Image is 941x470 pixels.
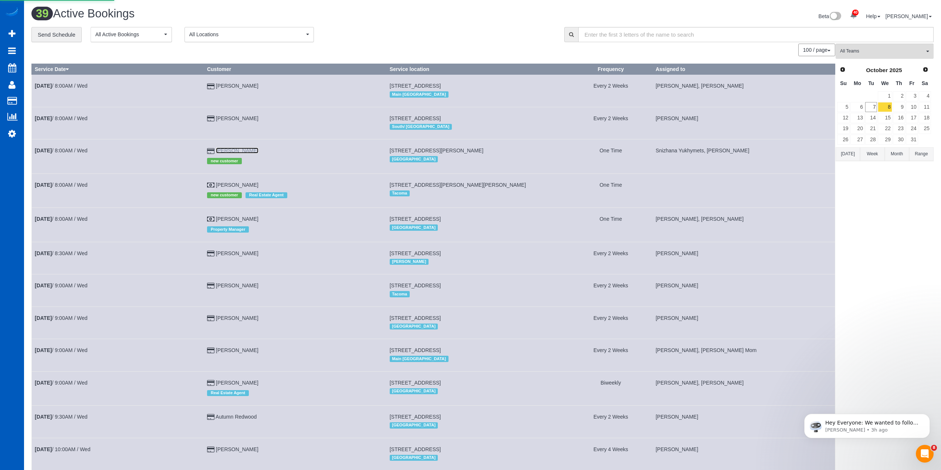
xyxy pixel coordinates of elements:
[569,406,653,438] td: Frequency
[854,80,861,86] span: Monday
[569,438,653,470] td: Frequency
[909,80,914,86] span: Friday
[207,447,214,452] i: Credit Card Payment
[32,438,204,470] td: Schedule date
[653,242,835,274] td: Assigned to
[653,406,835,438] td: Assigned to
[216,115,258,121] a: [PERSON_NAME]
[919,124,931,134] a: 25
[893,135,905,145] a: 30
[35,380,52,386] b: [DATE]
[390,291,410,297] span: Tacoma
[32,371,204,405] td: Schedule date
[866,13,880,19] a: Help
[35,148,52,153] b: [DATE]
[390,347,441,353] span: [STREET_ADDRESS]
[32,339,204,371] td: Schedule date
[216,414,257,420] a: Autumn Redwood
[95,31,162,38] span: All Active Bookings
[35,283,52,288] b: [DATE]
[852,10,859,16] span: 40
[204,339,386,371] td: Customer
[207,251,214,256] i: Credit Card Payment
[204,242,386,274] td: Customer
[204,139,386,173] td: Customer
[840,67,846,72] span: Prev
[32,139,204,173] td: Schedule date
[390,324,438,329] span: [GEOGRAPHIC_DATA]
[865,135,877,145] a: 28
[922,80,928,86] span: Saturday
[390,122,566,132] div: Location
[919,113,931,123] a: 18
[569,107,653,139] td: Frequency
[390,148,484,153] span: [STREET_ADDRESS][PERSON_NAME]
[906,91,918,101] a: 3
[653,339,835,371] td: Assigned to
[836,44,934,59] button: All Teams
[32,242,204,274] td: Schedule date
[837,65,848,75] a: Prev
[386,307,569,339] td: Service location
[32,107,204,139] td: Schedule date
[32,208,204,242] td: Schedule date
[35,315,88,321] a: [DATE]/ 9:00AM / Wed
[390,83,441,89] span: [STREET_ADDRESS]
[91,27,172,42] button: All Active Bookings
[390,315,441,321] span: [STREET_ADDRESS]
[32,21,126,101] span: Hey Everyone: We wanted to follow up and let you know we have been closely monitoring the account...
[207,415,214,420] i: Credit Card Payment
[390,356,449,362] span: Main [GEOGRAPHIC_DATA]
[653,274,835,307] td: Assigned to
[799,44,835,56] nav: Pagination navigation
[35,414,52,420] b: [DATE]
[386,208,569,242] td: Service location
[836,147,860,161] button: [DATE]
[207,158,242,164] span: new customer
[569,173,653,207] td: Frequency
[798,44,835,56] button: 100 / page
[35,250,88,256] a: [DATE]/ 8:30AM / Wed
[889,67,902,73] span: 2025
[207,226,249,232] span: Property Manager
[906,135,918,145] a: 31
[569,371,653,405] td: Frequency
[923,67,928,72] span: Next
[207,192,242,198] span: new customer
[35,283,88,288] a: [DATE]/ 9:00AM / Wed
[390,446,441,452] span: [STREET_ADDRESS]
[866,67,888,73] span: October
[32,274,204,307] td: Schedule date
[390,422,438,428] span: [GEOGRAPHIC_DATA]
[881,80,889,86] span: Wednesday
[216,182,258,188] a: [PERSON_NAME]
[569,307,653,339] td: Frequency
[31,27,82,43] a: Send Schedule
[216,148,258,153] a: [PERSON_NAME]
[207,348,214,353] i: Credit Card Payment
[216,216,258,222] a: [PERSON_NAME]
[204,371,386,405] td: Customer
[204,107,386,139] td: Customer
[919,91,931,101] a: 4
[207,217,214,222] i: Cash Payment
[35,380,88,386] a: [DATE]/ 9:00AM / Wed
[4,7,19,18] img: Automaid Logo
[207,316,214,321] i: Credit Card Payment
[569,139,653,173] td: Frequency
[906,102,918,112] a: 10
[207,381,214,386] i: Credit Card Payment
[390,91,449,97] span: Main [GEOGRAPHIC_DATA]
[569,242,653,274] td: Frequency
[850,113,864,123] a: 13
[386,139,569,173] td: Service location
[390,420,566,430] div: Location
[204,438,386,470] td: Customer
[32,75,204,107] td: Schedule date
[390,224,438,230] span: [GEOGRAPHIC_DATA]
[35,250,52,256] b: [DATE]
[207,149,214,154] i: Credit Card Payment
